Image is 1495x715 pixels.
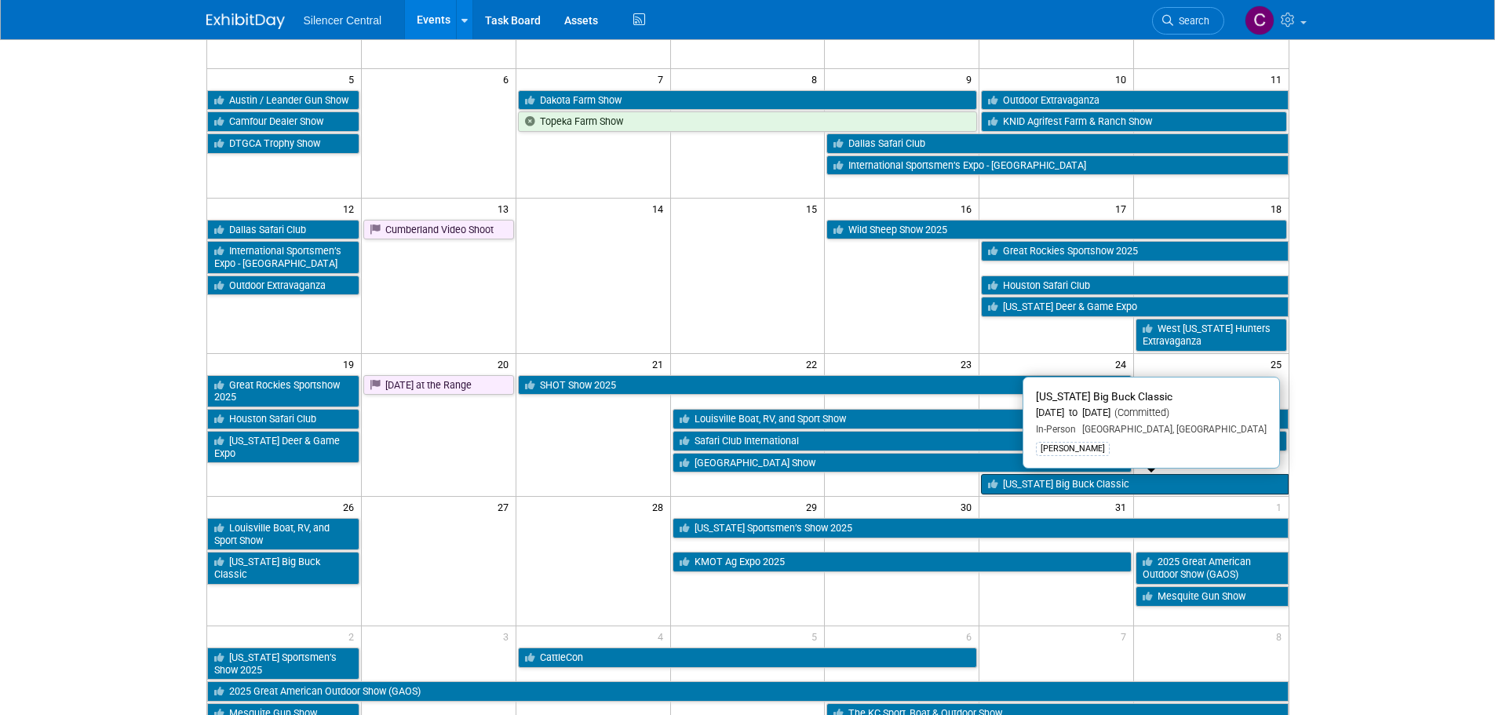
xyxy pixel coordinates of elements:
[1152,7,1224,35] a: Search
[518,375,1132,396] a: SHOT Show 2025
[518,648,978,668] a: CattleCon
[1114,354,1133,374] span: 24
[1119,626,1133,646] span: 7
[207,648,359,680] a: [US_STATE] Sportsmen’s Show 2025
[207,431,359,463] a: [US_STATE] Deer & Game Expo
[673,409,1289,429] a: Louisville Boat, RV, and Sport Show
[501,69,516,89] span: 6
[656,69,670,89] span: 7
[363,375,514,396] a: [DATE] at the Range
[804,199,824,218] span: 15
[959,199,979,218] span: 16
[207,552,359,584] a: [US_STATE] Big Buck Classic
[810,626,824,646] span: 5
[964,69,979,89] span: 9
[651,199,670,218] span: 14
[1036,390,1172,403] span: [US_STATE] Big Buck Classic
[496,199,516,218] span: 13
[959,497,979,516] span: 30
[207,111,359,132] a: Camfour Dealer Show
[1269,354,1289,374] span: 25
[518,111,978,132] a: Topeka Farm Show
[1114,199,1133,218] span: 17
[826,133,1288,154] a: Dallas Safari Club
[501,626,516,646] span: 3
[964,626,979,646] span: 6
[1076,424,1267,435] span: [GEOGRAPHIC_DATA], [GEOGRAPHIC_DATA]
[1269,69,1289,89] span: 11
[304,14,382,27] span: Silencer Central
[1036,424,1076,435] span: In-Person
[1274,497,1289,516] span: 1
[207,409,359,429] a: Houston Safari Club
[1245,5,1274,35] img: Cade Cox
[341,199,361,218] span: 12
[207,90,359,111] a: Austin / Leander Gun Show
[673,453,1132,473] a: [GEOGRAPHIC_DATA] Show
[981,90,1288,111] a: Outdoor Extravaganza
[518,90,978,111] a: Dakota Farm Show
[207,241,359,273] a: International Sportsmen’s Expo - [GEOGRAPHIC_DATA]
[496,354,516,374] span: 20
[207,133,359,154] a: DTGCA Trophy Show
[981,275,1288,296] a: Houston Safari Club
[1136,586,1288,607] a: Mesquite Gun Show
[347,69,361,89] span: 5
[1136,552,1288,584] a: 2025 Great American Outdoor Show (GAOS)
[496,497,516,516] span: 27
[804,497,824,516] span: 29
[673,518,1289,538] a: [US_STATE] Sportsmen’s Show 2025
[651,354,670,374] span: 21
[341,354,361,374] span: 19
[207,375,359,407] a: Great Rockies Sportshow 2025
[656,626,670,646] span: 4
[981,111,1286,132] a: KNID Agrifest Farm & Ranch Show
[206,13,285,29] img: ExhibitDay
[651,497,670,516] span: 28
[1173,15,1209,27] span: Search
[959,354,979,374] span: 23
[207,220,359,240] a: Dallas Safari Club
[981,474,1288,494] a: [US_STATE] Big Buck Classic
[207,681,1289,702] a: 2025 Great American Outdoor Show (GAOS)
[347,626,361,646] span: 2
[810,69,824,89] span: 8
[673,431,1287,451] a: Safari Club International
[981,297,1288,317] a: [US_STATE] Deer & Game Expo
[826,155,1288,176] a: International Sportsmen’s Expo - [GEOGRAPHIC_DATA]
[207,275,359,296] a: Outdoor Extravaganza
[1110,407,1169,418] span: (Committed)
[1114,69,1133,89] span: 10
[207,518,359,550] a: Louisville Boat, RV, and Sport Show
[981,241,1288,261] a: Great Rockies Sportshow 2025
[1114,497,1133,516] span: 31
[1269,199,1289,218] span: 18
[341,497,361,516] span: 26
[1136,319,1286,351] a: West [US_STATE] Hunters Extravaganza
[826,220,1286,240] a: Wild Sheep Show 2025
[1036,407,1267,420] div: [DATE] to [DATE]
[1274,626,1289,646] span: 8
[673,552,1132,572] a: KMOT Ag Expo 2025
[1036,442,1110,456] div: [PERSON_NAME]
[363,220,514,240] a: Cumberland Video Shoot
[804,354,824,374] span: 22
